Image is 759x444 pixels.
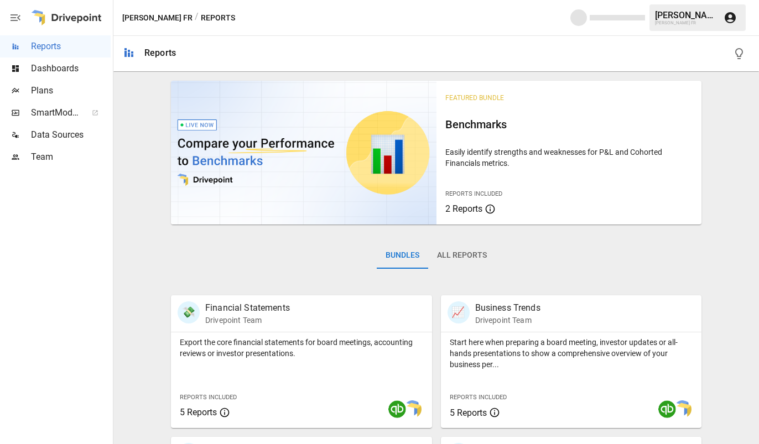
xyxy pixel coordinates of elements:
div: / [195,11,199,25]
span: Dashboards [31,62,111,75]
div: [PERSON_NAME] FR [655,20,717,25]
p: Drivepoint Team [205,315,290,326]
span: 2 Reports [445,203,482,214]
div: 📈 [448,301,470,323]
span: 5 Reports [180,407,217,417]
p: Export the core financial statements for board meetings, accounting reviews or investor presentat... [180,337,423,359]
img: quickbooks [658,400,676,418]
span: Reports Included [450,394,507,401]
p: Business Trends [475,301,540,315]
span: Team [31,150,111,164]
span: Reports [31,40,111,53]
span: ™ [79,105,87,118]
p: Financial Statements [205,301,290,315]
h6: Benchmarks [445,116,693,133]
div: Reports [144,48,176,58]
span: Plans [31,84,111,97]
span: Featured Bundle [445,94,504,102]
button: Bundles [377,242,428,269]
img: video thumbnail [171,81,436,224]
button: [PERSON_NAME] FR [122,11,193,25]
div: [PERSON_NAME] [655,10,717,20]
p: Easily identify strengths and weaknesses for P&L and Cohorted Financials metrics. [445,147,693,169]
span: Reports Included [180,394,237,401]
p: Drivepoint Team [475,315,540,326]
p: Start here when preparing a board meeting, investor updates or all-hands presentations to show a ... [450,337,693,370]
div: 💸 [178,301,200,323]
span: 5 Reports [450,408,487,418]
span: Data Sources [31,128,111,142]
img: smart model [404,400,422,418]
button: All Reports [428,242,496,269]
img: quickbooks [388,400,406,418]
span: SmartModel [31,106,80,119]
span: Reports Included [445,190,502,197]
img: smart model [674,400,692,418]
